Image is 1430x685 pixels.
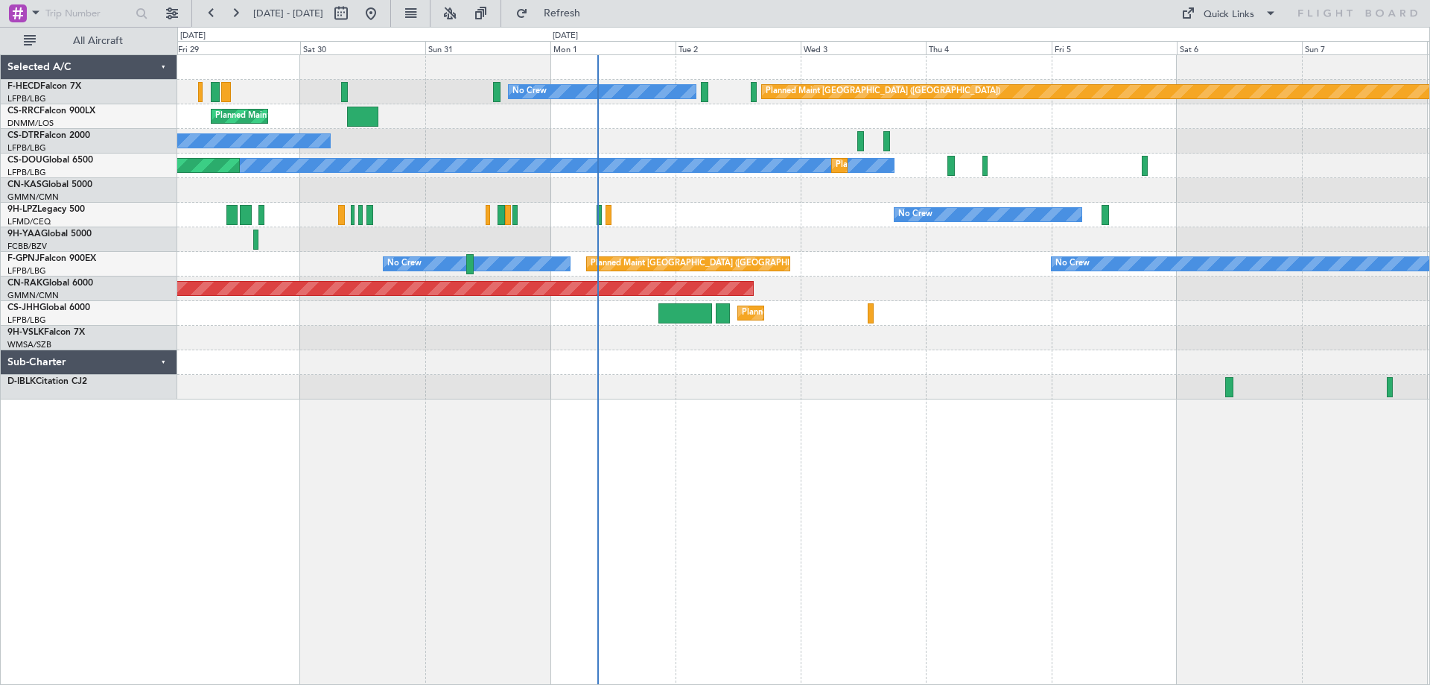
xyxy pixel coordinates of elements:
[7,279,93,288] a: CN-RAKGlobal 6000
[7,279,42,288] span: CN-RAK
[7,205,85,214] a: 9H-LPZLegacy 500
[7,107,95,116] a: CS-RRCFalcon 900LX
[836,154,1070,177] div: Planned Maint [GEOGRAPHIC_DATA] ([GEOGRAPHIC_DATA])
[801,41,926,54] div: Wed 3
[7,328,44,337] span: 9H-VSLK
[7,339,51,350] a: WMSA/SZB
[7,107,39,116] span: CS-RRC
[7,131,39,140] span: CS-DTR
[7,156,93,165] a: CS-DOUGlobal 6500
[7,216,51,227] a: LFMD/CEQ
[1174,1,1284,25] button: Quick Links
[387,253,422,275] div: No Crew
[591,253,825,275] div: Planned Maint [GEOGRAPHIC_DATA] ([GEOGRAPHIC_DATA])
[7,156,42,165] span: CS-DOU
[7,290,59,301] a: GMMN/CMN
[509,1,598,25] button: Refresh
[1052,41,1177,54] div: Fri 5
[7,230,92,239] a: 9H-YAAGlobal 5000
[7,167,46,178] a: LFPB/LBG
[180,30,206,42] div: [DATE]
[7,93,46,104] a: LFPB/LBG
[7,254,96,263] a: F-GPNJFalcon 900EX
[7,180,92,189] a: CN-KASGlobal 5000
[766,81,1000,103] div: Planned Maint [GEOGRAPHIC_DATA] ([GEOGRAPHIC_DATA])
[7,328,85,337] a: 9H-VSLKFalcon 7X
[39,36,157,46] span: All Aircraft
[7,180,42,189] span: CN-KAS
[7,254,39,263] span: F-GPNJ
[926,41,1051,54] div: Thu 4
[1302,41,1427,54] div: Sun 7
[676,41,801,54] div: Tue 2
[1177,41,1302,54] div: Sat 6
[253,7,323,20] span: [DATE] - [DATE]
[1204,7,1254,22] div: Quick Links
[512,81,547,103] div: No Crew
[45,2,131,25] input: Trip Number
[531,8,594,19] span: Refresh
[175,41,300,54] div: Fri 29
[16,29,162,53] button: All Aircraft
[425,41,550,54] div: Sun 31
[7,230,41,239] span: 9H-YAA
[7,192,59,203] a: GMMN/CMN
[7,377,87,386] a: D-IBLKCitation CJ2
[7,315,46,326] a: LFPB/LBG
[7,377,36,386] span: D-IBLK
[7,131,90,140] a: CS-DTRFalcon 2000
[300,41,425,54] div: Sat 30
[7,82,81,91] a: F-HECDFalcon 7X
[7,303,39,312] span: CS-JHH
[7,205,37,214] span: 9H-LPZ
[553,30,578,42] div: [DATE]
[7,142,46,154] a: LFPB/LBG
[7,118,54,129] a: DNMM/LOS
[7,265,46,277] a: LFPB/LBG
[7,241,47,252] a: FCBB/BZV
[7,82,40,91] span: F-HECD
[898,203,932,226] div: No Crew
[7,303,90,312] a: CS-JHHGlobal 6000
[742,302,976,324] div: Planned Maint [GEOGRAPHIC_DATA] ([GEOGRAPHIC_DATA])
[550,41,676,54] div: Mon 1
[215,105,450,127] div: Planned Maint [GEOGRAPHIC_DATA] ([GEOGRAPHIC_DATA])
[1055,253,1090,275] div: No Crew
